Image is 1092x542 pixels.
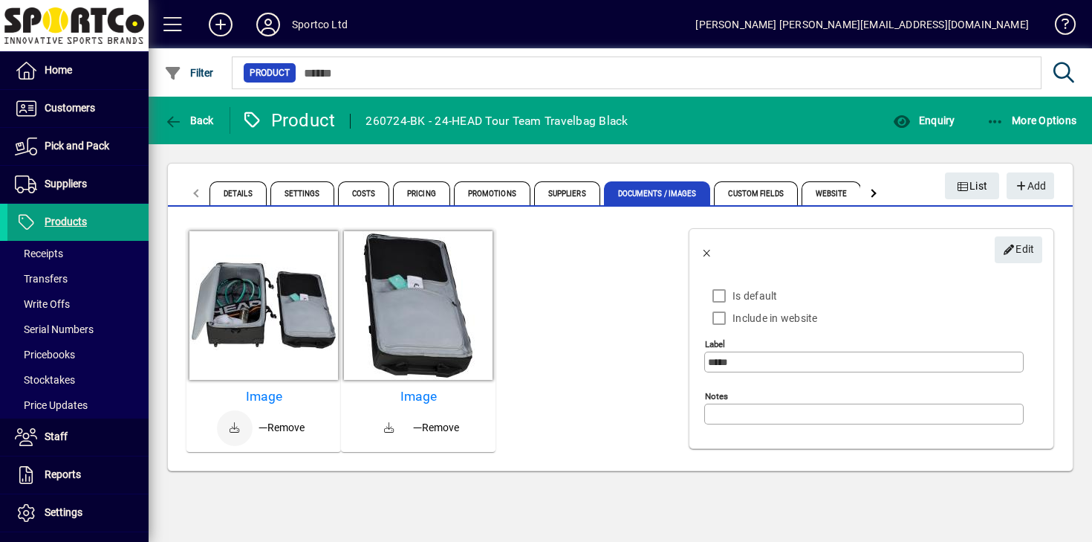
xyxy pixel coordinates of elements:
[714,181,797,205] span: Custom Fields
[945,172,1000,199] button: List
[45,430,68,442] span: Staff
[7,367,149,393] a: Stocktakes
[7,419,149,456] a: Staff
[253,414,311,441] button: Remove
[209,181,267,205] span: Details
[604,181,711,205] span: Documents / Images
[7,393,149,418] a: Price Updates
[534,181,600,205] span: Suppliers
[371,410,407,446] a: Download
[192,389,335,404] a: Image
[15,298,70,310] span: Write Offs
[160,107,218,134] button: Back
[7,494,149,532] a: Settings
[7,241,149,266] a: Receipts
[695,13,1029,36] div: [PERSON_NAME] [PERSON_NAME][EMAIL_ADDRESS][DOMAIN_NAME]
[270,181,334,205] span: Settings
[15,374,75,386] span: Stocktakes
[7,342,149,367] a: Pricebooks
[995,236,1042,263] button: Edit
[164,114,214,126] span: Back
[893,114,955,126] span: Enquiry
[1007,172,1054,199] button: Add
[7,128,149,165] a: Pick and Pack
[347,389,490,404] a: Image
[15,273,68,285] span: Transfers
[45,506,82,518] span: Settings
[164,67,214,79] span: Filter
[7,166,149,203] a: Suppliers
[15,349,75,361] span: Pricebooks
[45,64,72,76] span: Home
[292,13,348,36] div: Sportco Ltd
[957,174,988,199] span: List
[15,399,88,411] span: Price Updates
[241,109,336,132] div: Product
[259,420,305,436] span: Remove
[45,102,95,114] span: Customers
[7,291,149,317] a: Write Offs
[705,391,728,401] mat-label: Notes
[365,109,628,133] div: 260724-BK - 24-HEAD Tour Team Travelbag Black
[45,178,87,190] span: Suppliers
[413,420,459,436] span: Remove
[160,59,218,86] button: Filter
[393,181,450,205] span: Pricing
[15,248,63,259] span: Receipts
[338,181,390,205] span: Costs
[7,90,149,127] a: Customers
[244,11,292,38] button: Profile
[250,65,290,80] span: Product
[45,216,87,228] span: Products
[802,181,862,205] span: Website
[983,107,1081,134] button: More Options
[149,107,230,134] app-page-header-button: Back
[1003,237,1035,262] span: Edit
[1044,3,1073,51] a: Knowledge Base
[407,414,465,441] button: Remove
[7,266,149,291] a: Transfers
[45,468,81,480] span: Reports
[889,107,958,134] button: Enquiry
[7,52,149,89] a: Home
[217,410,253,446] a: Download
[45,140,109,152] span: Pick and Pack
[705,339,725,349] mat-label: Label
[197,11,244,38] button: Add
[1014,174,1046,199] span: Add
[454,181,530,205] span: Promotions
[7,456,149,494] a: Reports
[689,232,725,268] button: Back
[15,323,94,335] span: Serial Numbers
[987,114,1077,126] span: More Options
[7,317,149,342] a: Serial Numbers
